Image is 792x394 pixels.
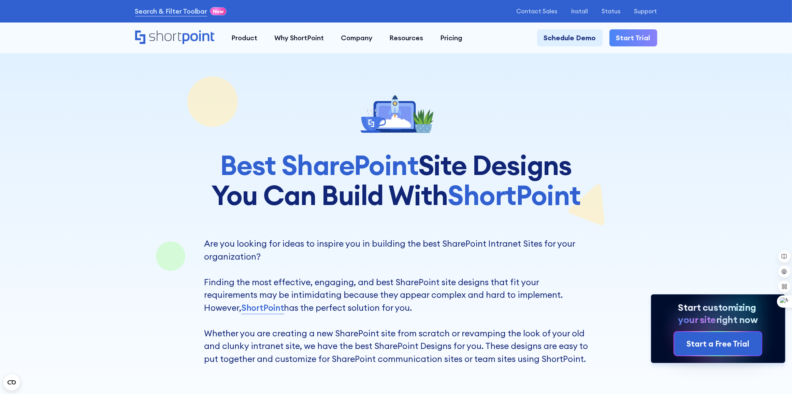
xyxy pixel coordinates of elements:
[3,374,20,391] button: Open CMP widget
[432,29,471,46] a: Pricing
[274,33,324,43] div: Why ShortPoint
[220,148,418,182] span: Best SharePoint
[332,29,381,46] a: Company
[602,8,621,15] a: Status
[381,29,432,46] a: Resources
[609,29,657,46] a: Start Trial
[571,8,588,15] a: Install
[440,33,462,43] div: Pricing
[448,178,581,212] span: ShortPoint
[517,8,558,15] a: Contact Sales
[389,33,423,43] div: Resources
[223,29,266,46] a: Product
[687,338,749,350] div: Start a Free Trial
[634,8,657,15] a: Support
[135,30,215,45] a: Home
[537,29,603,46] a: Schedule Demo
[266,29,332,46] a: Why ShortPoint
[135,6,207,16] a: Search & Filter Toolbar
[241,302,284,315] a: ShortPoint
[204,150,588,210] h1: Site Designs You Can Build With
[341,33,372,43] div: Company
[674,332,762,356] a: Start a Free Trial
[231,33,257,43] div: Product
[204,237,588,365] p: Are you looking for ideas to inspire you in building the best SharePoint Intranet Sites for your ...
[758,361,792,394] iframe: Chat Widget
